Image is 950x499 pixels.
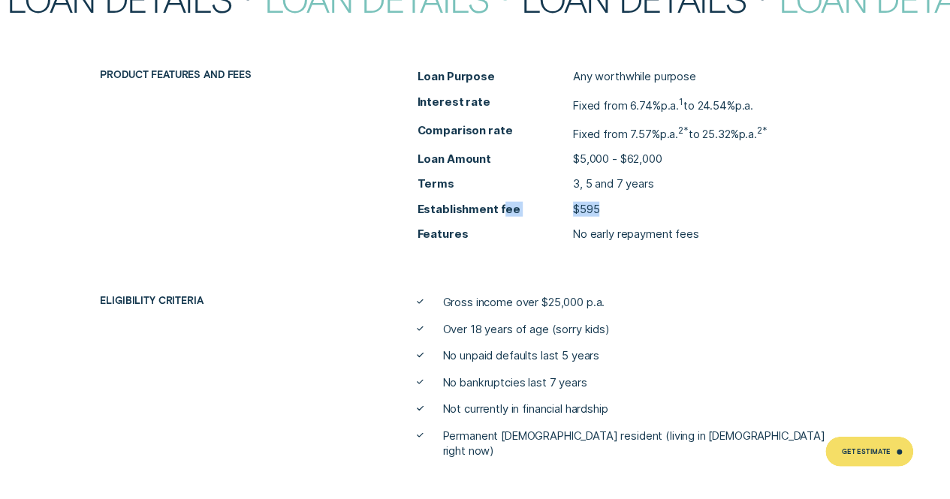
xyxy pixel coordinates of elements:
[573,95,753,113] p: Fixed from 6.74% to 24.54%
[573,227,699,242] p: No early repayment fees
[95,295,348,306] div: Eligibility criteria
[417,69,572,84] span: Loan Purpose
[734,98,752,112] span: Per Annum
[417,227,572,242] span: Features
[442,322,609,337] span: Over 18 years of age (sorry kids)
[417,202,572,217] span: Establishment fee
[417,123,572,138] span: Comparison rate
[679,96,683,107] sup: 1
[573,176,654,191] p: 3, 5 and 7 years
[659,128,677,141] span: p.a.
[417,176,572,191] span: Terms
[734,98,752,112] span: p.a.
[659,128,677,141] span: Per Annum
[573,202,599,217] p: $595
[442,428,849,458] span: Permanent [DEMOGRAPHIC_DATA] resident (living in [DEMOGRAPHIC_DATA] right now)
[738,128,756,141] span: p.a.
[573,123,768,142] p: Fixed from 7.57% to 25.32%
[417,95,572,110] span: Interest rate
[442,401,608,416] span: Not currently in financial hardship
[573,69,696,84] p: Any worthwhile purpose
[417,152,572,167] span: Loan Amount
[660,98,678,112] span: Per Annum
[442,375,587,390] span: No bankruptcies last 7 years
[573,152,662,167] p: $5,000 - $62,000
[442,348,599,363] span: No unpaid defaults last 5 years
[442,295,605,310] span: Gross income over $25,000 p.a.
[738,128,756,141] span: Per Annum
[95,69,348,80] div: Product features and fees
[660,98,678,112] span: p.a.
[825,437,914,467] a: Get Estimate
